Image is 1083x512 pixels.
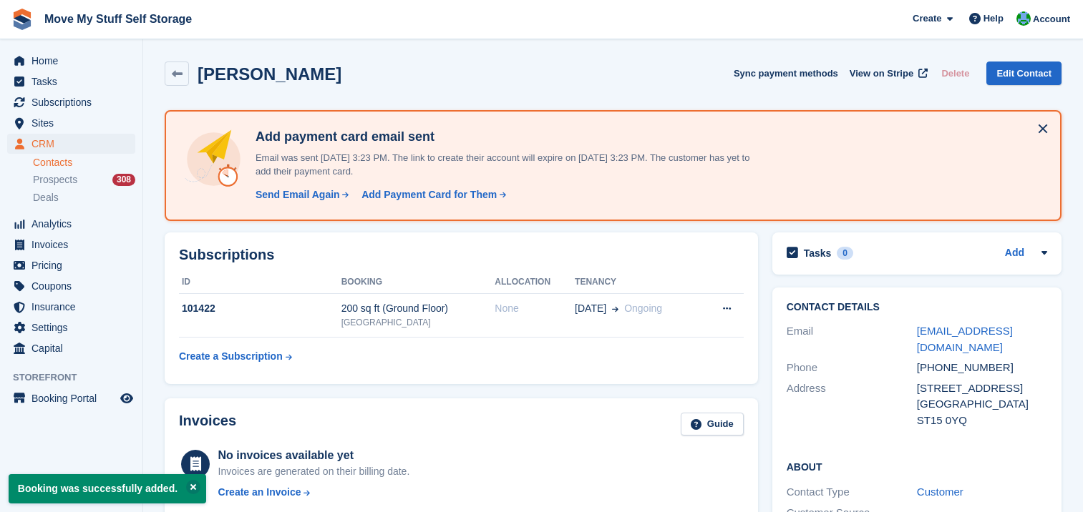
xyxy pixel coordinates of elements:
[913,11,941,26] span: Create
[179,301,341,316] div: 101422
[31,276,117,296] span: Coupons
[11,9,33,30] img: stora-icon-8386f47178a22dfd0bd8f6a31ec36ba5ce8667c1dd55bd0f319d3a0aa187defe.svg
[787,302,1047,313] h2: Contact Details
[1016,11,1031,26] img: Dan
[33,156,135,169] a: Contacts
[7,113,135,133] a: menu
[183,129,244,189] img: add-payment-card-4dbda4983b697a7845d177d07a5d71e8a16f1ec00487972de202a45f1e8132f5.svg
[33,172,135,187] a: Prospects 308
[7,255,135,275] a: menu
[844,61,931,85] a: View on Stripe
[361,187,497,202] div: Add Payment Card for Them
[917,413,1047,429] div: ST15 0YQ
[624,302,662,314] span: Ongoing
[112,174,135,186] div: 308
[734,61,838,85] button: Sync payment methods
[1033,12,1070,26] span: Account
[7,297,135,317] a: menu
[31,388,117,408] span: Booking Portal
[250,151,751,179] p: Email was sent [DATE] 3:23 PM. The link to create their account will expire on [DATE] 3:23 PM. Th...
[7,51,135,71] a: menu
[681,413,744,436] a: Guide
[917,325,1013,353] a: [EMAIL_ADDRESS][DOMAIN_NAME]
[218,447,410,464] div: No invoices available yet
[986,61,1062,85] a: Edit Contact
[917,360,1047,376] div: [PHONE_NUMBER]
[936,61,975,85] button: Delete
[31,214,117,234] span: Analytics
[341,271,495,294] th: Booking
[575,301,606,316] span: [DATE]
[837,247,853,260] div: 0
[256,187,340,202] div: Send Email Again
[917,486,963,498] a: Customer
[7,338,135,358] a: menu
[39,7,198,31] a: Move My Stuff Self Storage
[31,338,117,358] span: Capital
[33,173,77,187] span: Prospects
[787,459,1047,473] h2: About
[31,72,117,92] span: Tasks
[179,413,236,436] h2: Invoices
[31,255,117,275] span: Pricing
[356,187,507,202] a: Add Payment Card for Them
[341,301,495,316] div: 200 sq ft (Ground Floor)
[179,349,283,364] div: Create a Subscription
[7,317,135,338] a: menu
[118,390,135,407] a: Preview store
[575,271,700,294] th: Tenancy
[31,235,117,255] span: Invoices
[787,380,917,429] div: Address
[198,64,341,84] h2: [PERSON_NAME]
[7,134,135,154] a: menu
[13,370,142,385] span: Storefront
[787,484,917,501] div: Contact Type
[218,485,301,500] div: Create an Invoice
[218,464,410,479] div: Invoices are generated on their billing date.
[787,323,917,355] div: Email
[850,67,913,81] span: View on Stripe
[7,92,135,112] a: menu
[33,190,135,205] a: Deals
[7,235,135,255] a: menu
[804,247,832,260] h2: Tasks
[31,113,117,133] span: Sites
[917,396,1047,413] div: [GEOGRAPHIC_DATA]
[787,360,917,376] div: Phone
[7,214,135,234] a: menu
[179,343,292,370] a: Create a Subscription
[7,72,135,92] a: menu
[250,129,751,145] h4: Add payment card email sent
[9,474,206,503] p: Booking was successfully added.
[341,316,495,329] div: [GEOGRAPHIC_DATA]
[917,380,1047,397] div: [STREET_ADDRESS]
[218,485,410,500] a: Create an Invoice
[1005,245,1024,262] a: Add
[31,134,117,154] span: CRM
[7,276,135,296] a: menu
[31,317,117,338] span: Settings
[179,271,341,294] th: ID
[179,247,744,263] h2: Subscriptions
[7,388,135,408] a: menu
[495,271,575,294] th: Allocation
[31,92,117,112] span: Subscriptions
[984,11,1004,26] span: Help
[495,301,575,316] div: None
[31,297,117,317] span: Insurance
[31,51,117,71] span: Home
[33,191,59,205] span: Deals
